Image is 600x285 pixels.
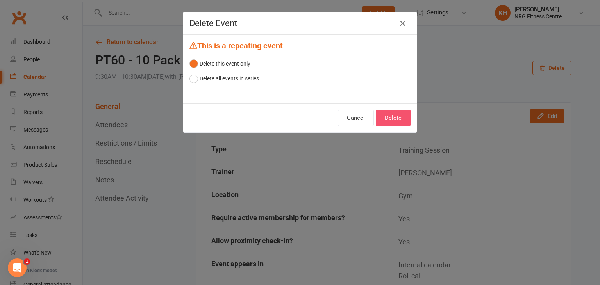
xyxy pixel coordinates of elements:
[189,41,411,50] h4: This is a repeating event
[396,17,409,30] button: Close
[24,258,30,265] span: 1
[189,18,411,28] h4: Delete Event
[376,110,411,126] button: Delete
[189,71,259,86] button: Delete all events in series
[189,56,250,71] button: Delete this event only
[8,258,27,277] iframe: Intercom live chat
[338,110,374,126] button: Cancel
